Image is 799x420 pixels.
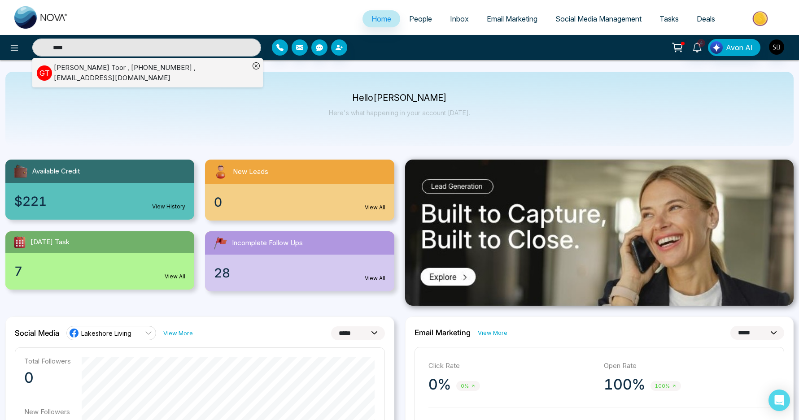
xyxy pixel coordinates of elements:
[365,204,385,212] a: View All
[365,274,385,282] a: View All
[428,361,595,371] p: Click Rate
[450,14,469,23] span: Inbox
[651,381,681,391] span: 100%
[24,369,71,387] p: 0
[212,163,229,180] img: newLeads.svg
[405,160,794,306] img: .
[362,10,400,27] a: Home
[415,328,471,337] h2: Email Marketing
[165,273,185,281] a: View All
[24,357,71,365] p: Total Followers
[697,39,705,47] span: 4
[428,376,451,394] p: 0%
[708,39,760,56] button: Avon AI
[441,10,478,27] a: Inbox
[14,262,22,281] span: 7
[15,329,59,338] h2: Social Media
[152,203,185,211] a: View History
[200,231,399,291] a: Incomplete Follow Ups28View All
[651,10,688,27] a: Tasks
[14,192,47,211] span: $221
[214,193,222,212] span: 0
[710,41,723,54] img: Lead Flow
[81,329,131,338] span: Lakeshore Living
[768,390,790,411] div: Open Intercom Messenger
[555,14,642,23] span: Social Media Management
[697,14,715,23] span: Deals
[688,10,724,27] a: Deals
[686,39,708,55] a: 4
[329,94,470,102] p: Hello [PERSON_NAME]
[726,42,753,53] span: Avon AI
[659,14,679,23] span: Tasks
[329,109,470,117] p: Here's what happening in your account [DATE].
[200,160,399,221] a: New Leads0View All
[604,361,770,371] p: Open Rate
[13,163,29,179] img: availableCredit.svg
[546,10,651,27] a: Social Media Management
[214,264,230,282] span: 28
[14,6,68,29] img: Nova CRM Logo
[32,166,80,177] span: Available Credit
[212,235,228,251] img: followUps.svg
[729,9,794,29] img: Market-place.gif
[24,407,71,416] p: New Followers
[31,237,70,247] span: [DATE] Task
[163,329,193,338] a: View More
[487,14,537,23] span: Email Marketing
[13,235,27,249] img: todayTask.svg
[37,65,52,81] p: G T
[371,14,391,23] span: Home
[233,167,268,177] span: New Leads
[54,63,249,83] div: [PERSON_NAME] Toor , [PHONE_NUMBER] , [EMAIL_ADDRESS][DOMAIN_NAME]
[478,329,507,337] a: View More
[456,381,480,391] span: 0%
[409,14,432,23] span: People
[232,238,303,248] span: Incomplete Follow Ups
[769,39,784,55] img: User Avatar
[604,376,645,394] p: 100%
[400,10,441,27] a: People
[478,10,546,27] a: Email Marketing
